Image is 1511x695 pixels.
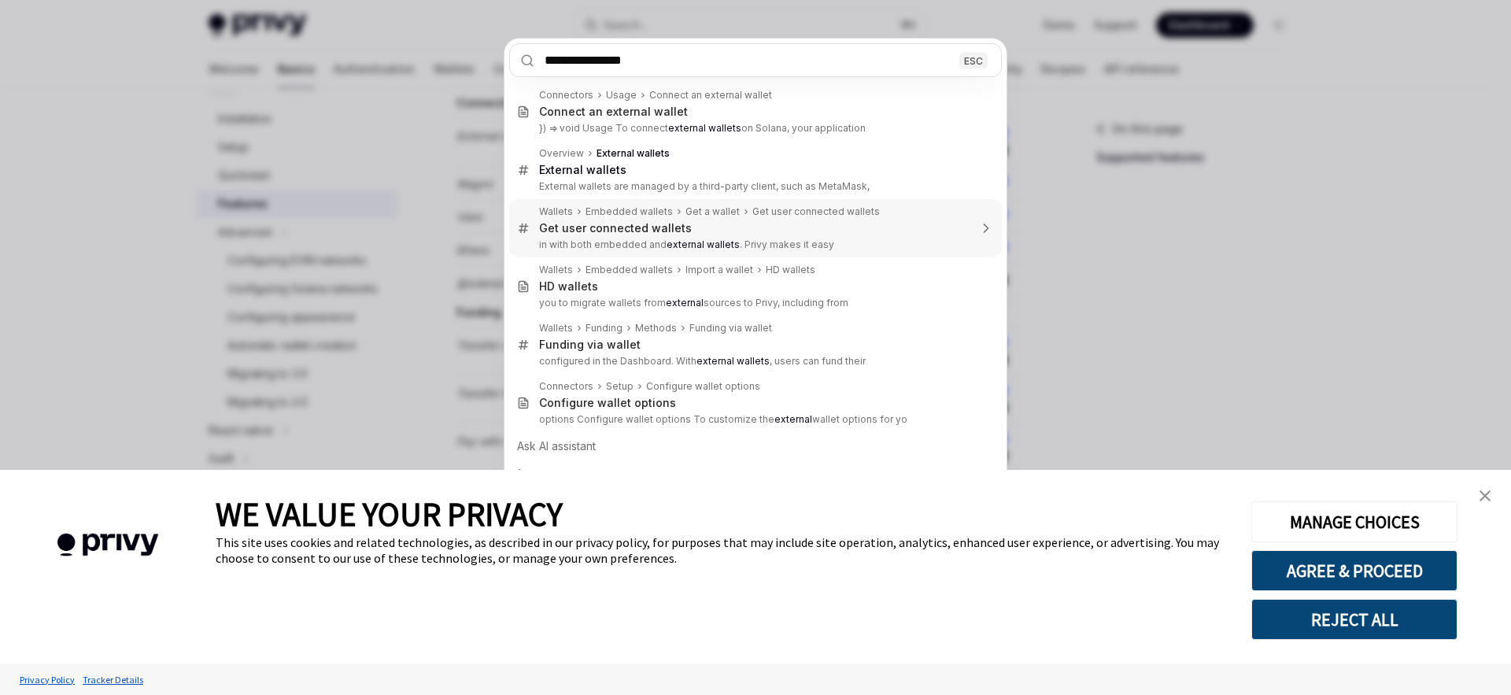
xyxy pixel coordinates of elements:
[216,494,563,534] span: WE VALUE YOUR PRIVACY
[509,432,1002,460] div: Ask AI assistant
[1251,501,1457,542] button: MANAGE CHOICES
[689,322,772,335] div: Funding via wallet
[667,238,740,250] b: external wallets
[685,264,753,276] div: Import a wallet
[1251,599,1457,640] button: REJECT ALL
[539,122,969,135] p: }) => void Usage To connect on Solana, your application
[536,467,755,482] span: Can you tell me about external wallets?
[649,89,772,102] div: Connect an external wallet
[685,205,740,218] div: Get a wallet
[216,534,1228,566] div: This site uses cookies and related technologies, as described in our privacy policy, for purposes...
[24,511,192,579] img: company logo
[539,180,969,193] p: External wallets are managed by a third-party client, such as MetaMask,
[646,380,760,393] div: Configure wallet options
[1480,490,1491,501] img: close banner
[539,396,676,410] div: Configure wallet options
[539,105,688,119] div: Connect an external wallet
[752,205,880,218] div: Get user connected wallets
[539,205,573,218] div: Wallets
[539,380,593,393] div: Connectors
[16,666,79,693] a: Privacy Policy
[766,264,815,276] div: HD wallets
[79,666,147,693] a: Tracker Details
[539,147,584,160] div: Overview
[1251,550,1457,591] button: AGREE & PROCEED
[539,297,969,309] p: you to migrate wallets from sources to Privy, including from
[668,122,741,134] b: external wallets
[539,264,573,276] div: Wallets
[586,322,623,335] div: Funding
[959,52,988,68] div: ESC
[586,264,673,276] div: Embedded wallets
[539,238,969,251] p: in with both embedded and . Privy makes it easy
[539,163,626,176] b: External wallets
[539,279,598,294] div: HD wallets
[606,89,637,102] div: Usage
[539,338,641,352] div: Funding via wallet
[586,205,673,218] div: Embedded wallets
[606,380,634,393] div: Setup
[539,322,573,335] div: Wallets
[774,413,812,425] b: external
[1469,480,1501,512] a: close banner
[635,322,677,335] div: Methods
[539,413,969,426] p: options Configure wallet options To customize the wallet options for yo
[539,89,593,102] div: Connectors
[539,355,969,368] p: configured in the Dashboard. With , users can fund their
[539,221,692,235] div: Get user connected wallets
[696,355,770,367] b: external wallets
[666,297,704,309] b: external
[597,147,670,159] b: External wallets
